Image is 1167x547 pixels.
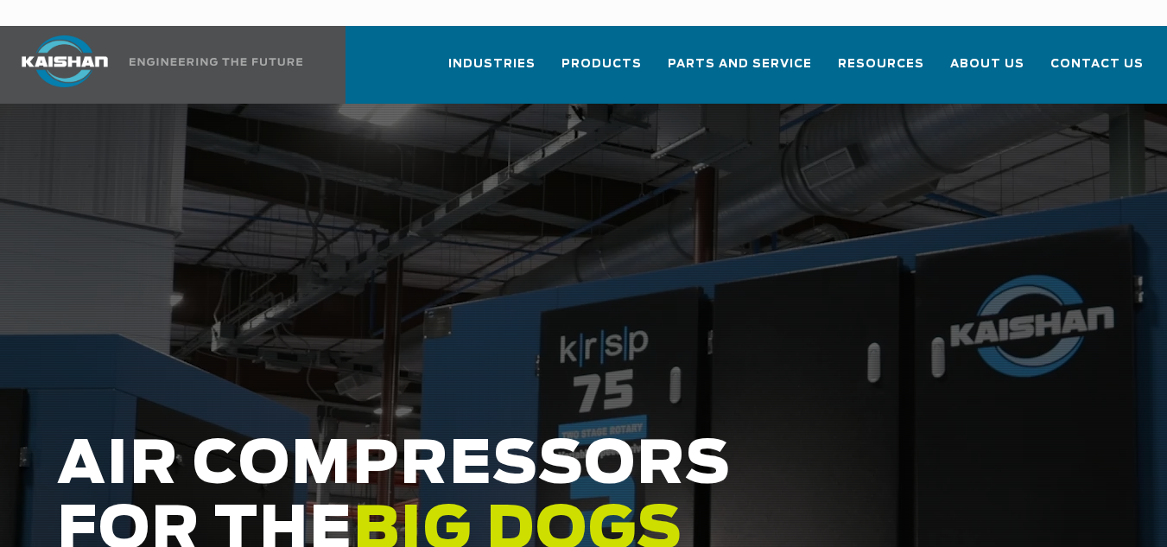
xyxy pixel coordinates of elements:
span: Parts and Service [668,54,812,74]
span: Contact Us [1050,54,1144,74]
a: Resources [838,41,924,100]
img: Engineering the future [130,58,302,66]
a: Products [561,41,642,100]
a: About Us [950,41,1024,100]
span: About Us [950,54,1024,74]
span: Industries [448,54,536,74]
a: Industries [448,41,536,100]
span: Products [561,54,642,74]
span: Resources [838,54,924,74]
a: Contact Us [1050,41,1144,100]
a: Parts and Service [668,41,812,100]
